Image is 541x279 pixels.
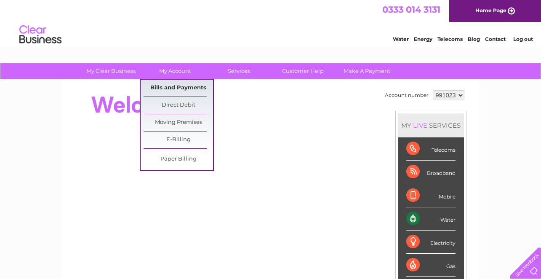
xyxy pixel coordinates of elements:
a: My Clear Business [76,63,146,79]
a: Moving Premises [144,114,213,131]
img: logo.png [19,22,62,48]
a: Telecoms [437,36,463,42]
div: Electricity [406,231,456,254]
a: Services [204,63,274,79]
div: MY SERVICES [398,113,464,137]
a: My Account [140,63,210,79]
div: Water [406,207,456,231]
a: E-Billing [144,131,213,148]
td: Account number [383,88,431,102]
a: Blog [468,36,480,42]
div: Gas [406,254,456,277]
a: Bills and Payments [144,80,213,97]
a: Log out [513,36,533,42]
div: Telecoms [406,137,456,161]
div: Broadband [406,161,456,184]
a: Contact [485,36,506,42]
div: Mobile [406,184,456,207]
a: Make A Payment [332,63,402,79]
a: Energy [414,36,432,42]
a: 0333 014 3131 [382,4,440,15]
div: Clear Business is a trading name of Verastar Limited (registered in [GEOGRAPHIC_DATA] No. 3667643... [72,5,470,41]
a: Customer Help [268,63,338,79]
a: Paper Billing [144,151,213,168]
div: LIVE [411,121,429,129]
a: Water [393,36,409,42]
a: Direct Debit [144,97,213,114]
